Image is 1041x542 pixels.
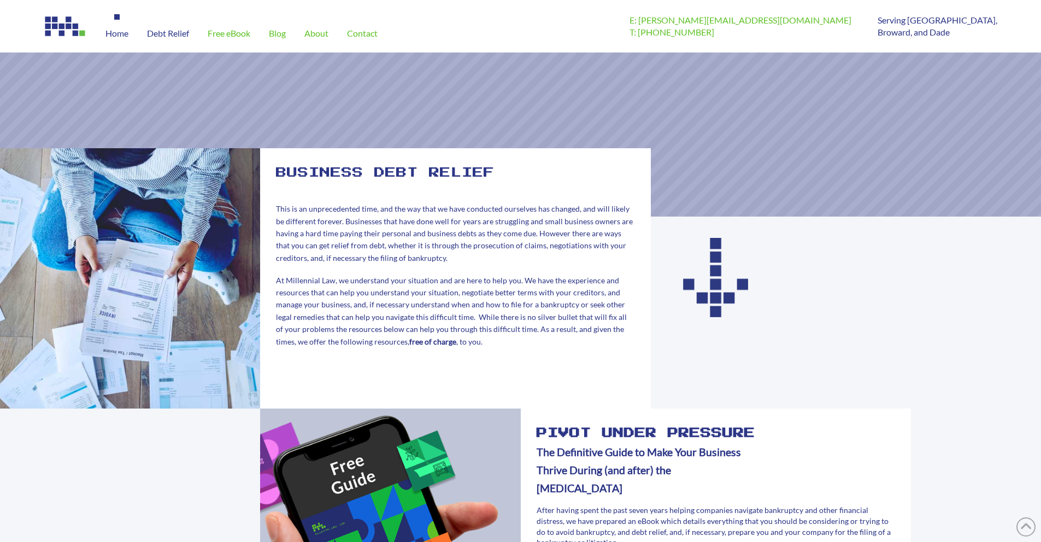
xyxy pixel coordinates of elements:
span: This is an unprecedented time, and the way that we have conducted ourselves has changed, and will... [276,204,633,263]
a: E: [PERSON_NAME][EMAIL_ADDRESS][DOMAIN_NAME] [630,15,851,25]
b: free of charge [409,337,456,346]
a: Blog [260,14,295,53]
img: Image [44,14,87,38]
span: Contact [347,29,378,38]
a: About [295,14,338,53]
a: T: [PHONE_NUMBER] [630,27,714,37]
p: Serving [GEOGRAPHIC_DATA], Broward, and Dade [878,14,997,39]
span: Free eBook [208,29,250,38]
span: Debt Relief [147,29,189,38]
b: Pivot Under Pressure [537,428,755,439]
span: Home [105,29,128,38]
span: Blog [269,29,286,38]
span: , to you. [456,337,483,346]
a: Back to Top [1016,517,1036,537]
a: Debt Relief [138,14,198,53]
span: About [304,29,328,38]
h2: Business debt relief [276,164,495,182]
a: Free eBook [198,14,260,53]
b: The Definitive Guide to Make Your Business Thrive During (and after) the [MEDICAL_DATA] [537,446,741,495]
a: Home [96,14,138,53]
a: Contact [338,14,387,53]
span: At Millennial Law, we understand your situation and are here to help you. We have the experience ... [276,276,627,346]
